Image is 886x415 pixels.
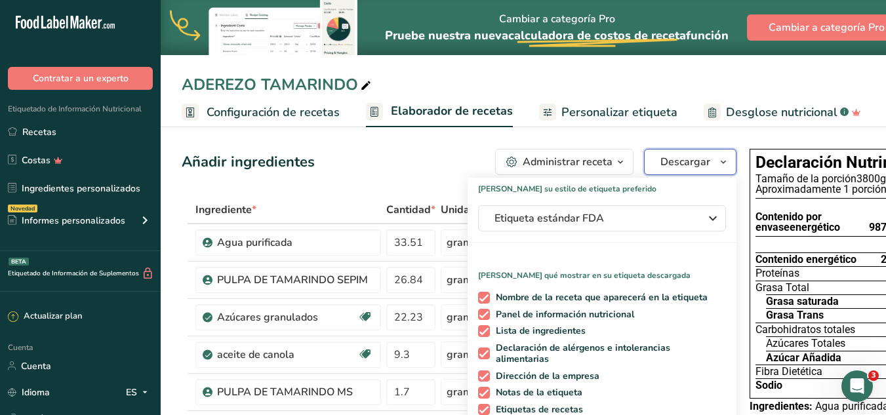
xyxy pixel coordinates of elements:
font: Descargar [660,155,710,169]
font: Costas [22,154,50,167]
font: Personalizar etiqueta [561,104,677,120]
font: Añadir ingredientes [182,152,315,172]
font: Grasa Total [755,281,809,294]
font: gramo [447,385,478,399]
font: Pruebe nuestra nueva [385,28,508,43]
a: Elaborador de recetas [366,96,513,128]
font: Etiquetado de Información Nutricional [8,104,142,114]
font: Desglose nutricional [726,104,837,120]
font: Carbohidratos totales [755,323,855,336]
font: Ingredientes personalizados [22,182,140,195]
font: Contenido energético [755,253,856,266]
font: Notas de la etiqueta [496,386,582,399]
font: Etiquetado de Información de Suplementos [8,269,139,278]
font: Ingrediente [195,203,252,217]
font: Ingredientes: [750,400,813,412]
font: Etiqueta estándar FDA [494,211,604,226]
font: Cuenta [21,360,51,372]
font: [PERSON_NAME] su estilo de etiqueta preferido [478,184,656,194]
font: energético [790,221,840,233]
font: Lista de ingredientes [496,325,586,337]
font: Panel de información nutricional [496,308,634,321]
font: Fibra Dietética [755,365,822,378]
a: Configuración de recetas [182,98,340,127]
font: Administrar receta [523,155,613,169]
font: Grasa saturada [766,295,839,307]
font: Unidad [441,203,476,217]
iframe: Chat en vivo de Intercom [841,370,873,402]
font: Cambiar a categoría Pro [769,20,885,35]
font: gramo [447,347,478,362]
button: Contratar a un experto [8,67,153,90]
font: Agua purificada [217,235,292,250]
font: Cambiar a categoría Pro [499,12,615,26]
font: función [686,28,729,43]
font: calculadora de costos de receta [508,28,686,43]
font: Novedad [10,205,35,212]
font: Azúcar Añadida [766,351,841,364]
font: Idioma [22,386,50,399]
font: Recetas [22,126,56,138]
font: Elaborador de recetas [391,103,513,119]
font: Cuenta [8,342,33,353]
button: Etiqueta estándar FDA [478,205,726,231]
font: Azúcares Totales [766,337,845,349]
font: 3 [871,371,876,380]
font: gramo [447,235,478,250]
font: 3800g [856,172,886,185]
font: gramo [447,273,478,287]
a: Desglose nutricional [704,98,861,127]
font: ADEREZO TAMARINDO [182,74,358,95]
font: Cantidad [386,203,431,217]
font: Grasa Trans [766,309,824,321]
font: Declaración de alérgenos e intolerancias alimentarias [496,342,670,366]
font: Nombre de la receta que aparecerá en la etiqueta [496,291,708,304]
font: Configuración de recetas [207,104,340,120]
font: aceite de canola [217,347,294,362]
font: Dirección de la empresa [496,370,599,382]
font: Tamaño de la porción [755,172,856,185]
a: Personalizar etiqueta [539,98,677,127]
font: Actualizar plan [24,310,82,322]
button: Administrar receta [495,149,634,175]
font: Proteínas [755,267,799,279]
font: gramo [447,310,478,325]
font: PULPA DE TAMARINDO MS [217,385,353,399]
font: [PERSON_NAME] qué mostrar en su etiqueta descargada [478,270,691,281]
font: Contenido por envase [755,210,822,233]
font: Sodio [755,379,782,391]
font: Contratar a un experto [33,72,129,85]
button: Descargar [644,149,736,175]
font: Informes personalizados [22,214,125,227]
font: ES [126,386,137,399]
font: PULPA DE TAMARINDO SEPIM [217,273,368,287]
font: BETA [11,258,26,266]
font: Azúcares granulados [217,310,318,325]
